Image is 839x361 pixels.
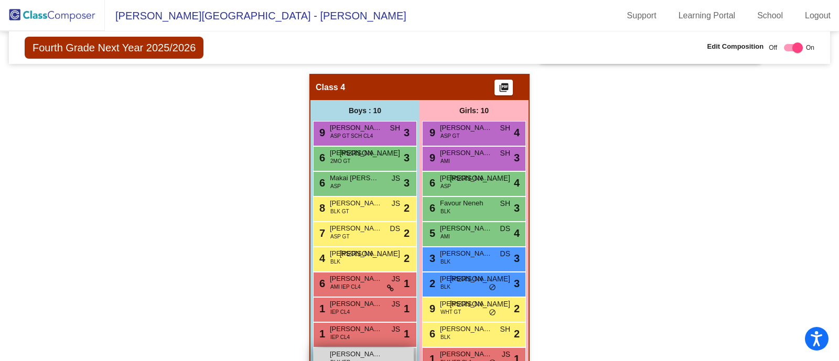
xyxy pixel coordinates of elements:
span: 3 [514,150,520,166]
span: ASP [440,182,451,190]
span: 6 [427,177,435,189]
span: [PERSON_NAME] [440,248,492,259]
span: ASP GT SCH CL4 [330,132,373,140]
span: SH [500,198,510,209]
span: 2 [404,225,410,241]
span: [PERSON_NAME] [340,148,400,159]
span: 3 [404,175,410,191]
span: 6 [317,278,325,289]
span: do_not_disturb_alt [489,283,496,292]
span: ASP GT [330,233,350,240]
span: 1 [404,301,410,316]
span: 5 [427,227,435,239]
span: [PERSON_NAME] [440,148,492,158]
a: Learning Portal [670,7,744,24]
span: 1 [317,328,325,340]
span: 7 [317,227,325,239]
span: do_not_disturb_alt [489,309,496,317]
span: BLK [440,207,450,215]
span: [PERSON_NAME] [450,173,510,184]
a: School [749,7,791,24]
span: 6 [317,152,325,163]
div: Boys : 10 [310,100,419,121]
span: 2 [514,301,520,316]
span: IEP CL4 [330,308,350,316]
span: SH [500,148,510,159]
mat-icon: picture_as_pdf [498,82,510,97]
span: [PERSON_NAME] [330,198,382,209]
span: JS [392,198,400,209]
span: 6 [427,328,435,340]
span: DS [390,223,400,234]
span: JS [392,173,400,184]
span: Class 4 [316,82,345,93]
span: Off [769,43,777,52]
span: [PERSON_NAME] [330,274,382,284]
span: [PERSON_NAME] [330,123,382,133]
span: 9 [427,303,435,314]
span: 3 [514,250,520,266]
span: [PERSON_NAME] [330,248,382,259]
span: 3 [404,125,410,140]
span: BLK GT [330,207,349,215]
span: AMI [440,233,450,240]
span: [PERSON_NAME] [440,123,492,133]
span: [PERSON_NAME][GEOGRAPHIC_DATA] - [PERSON_NAME] [105,7,406,24]
span: DS [500,223,510,234]
span: [PERSON_NAME] [340,248,400,259]
span: 8 [317,202,325,214]
span: BLK [330,258,340,266]
span: Makai [PERSON_NAME] [330,173,382,183]
span: ASP GT [440,132,460,140]
span: 4 [514,175,520,191]
span: SH [500,123,510,134]
span: [PERSON_NAME] [440,173,492,183]
span: 1 [404,326,410,342]
span: Edit Composition [707,41,764,52]
span: [PERSON_NAME] [450,274,510,285]
span: 3 [514,276,520,291]
span: BLK [440,283,450,291]
span: AMI [440,157,450,165]
span: SH [390,123,400,134]
span: 2 [404,250,410,266]
a: Logout [797,7,839,24]
span: [PERSON_NAME] [330,148,382,158]
span: 6 [317,177,325,189]
span: 1 [404,276,410,291]
a: Support [619,7,665,24]
span: Favour Neneh [440,198,492,209]
span: [PERSON_NAME] [440,324,492,334]
span: JS [392,324,400,335]
span: 1 [317,303,325,314]
span: [PERSON_NAME] [440,223,492,234]
span: 2MO GT [330,157,350,165]
span: [PERSON_NAME] [440,274,492,284]
span: BLK [440,333,450,341]
span: 6 [427,202,435,214]
button: Print Students Details [494,80,513,95]
span: Fourth Grade Next Year 2025/2026 [25,37,203,59]
span: JS [502,349,510,360]
div: Girls: 10 [419,100,529,121]
span: [PERSON_NAME] [440,299,492,309]
span: 4 [514,125,520,140]
span: 9 [427,152,435,163]
span: [PERSON_NAME] [330,223,382,234]
span: BLK [440,258,450,266]
span: 4 [514,225,520,241]
span: JS [392,274,400,285]
span: 3 [427,253,435,264]
span: On [806,43,814,52]
span: JS [392,299,400,310]
span: [PERSON_NAME] [330,299,382,309]
span: [PERSON_NAME] [330,349,382,359]
span: [PERSON_NAME] [440,349,492,359]
span: [PERSON_NAME] [450,299,510,310]
span: [PERSON_NAME] [330,324,382,334]
span: 3 [514,200,520,216]
span: 2 [514,326,520,342]
span: ASP [330,182,341,190]
span: 3 [404,150,410,166]
span: AMI IEP CL4 [330,283,361,291]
